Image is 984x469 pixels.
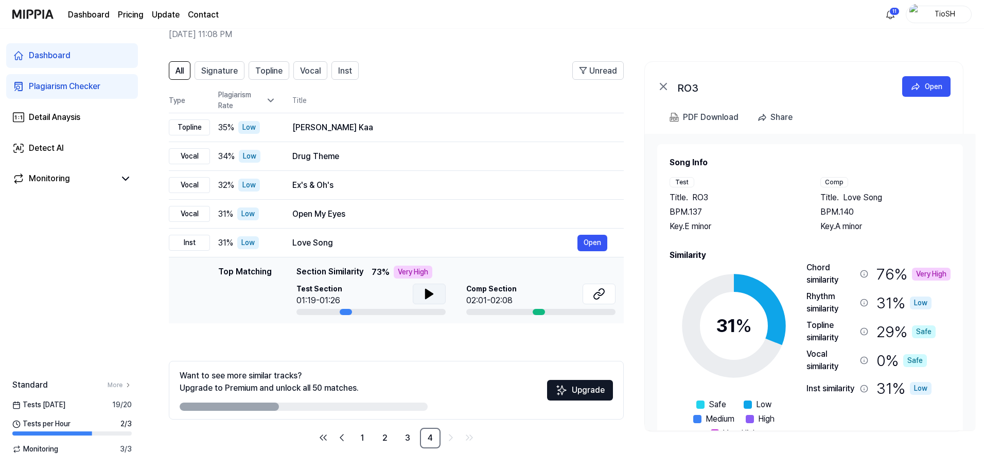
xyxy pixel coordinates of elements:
[292,121,607,134] div: [PERSON_NAME] Kaa
[29,142,64,154] div: Detect AI
[670,177,694,187] div: Test
[466,294,517,307] div: 02:01-02:08
[397,428,418,448] a: 3
[678,80,884,93] div: RO3
[806,383,856,395] div: Inst similarity
[912,325,936,338] div: Safe
[112,399,132,410] span: 19 / 20
[909,4,922,25] img: profile
[912,268,951,281] div: Very High
[238,179,260,192] div: Low
[756,398,771,411] span: Low
[218,90,276,111] div: Plagiarism Rate
[6,136,138,161] a: Detect AI
[716,312,752,340] div: 31
[218,150,235,163] span: 34 %
[806,348,856,373] div: Vocal similarity
[169,61,190,80] button: All
[547,389,613,398] a: SparklesUpgrade
[292,150,607,163] div: Drug Theme
[120,419,132,429] span: 2 / 3
[292,237,577,249] div: Love Song
[237,236,259,249] div: Low
[218,121,234,134] span: 35 %
[169,88,210,113] th: Type
[372,266,390,279] span: 73 %
[68,9,110,21] a: Dashboard
[889,7,900,15] div: 11
[12,399,65,410] span: Tests [DATE]
[709,398,726,411] span: Safe
[6,74,138,99] a: Plagiarism Checker
[925,81,942,92] div: Open
[670,113,679,122] img: PDF Download
[338,65,352,77] span: Inst
[735,315,752,337] span: %
[169,235,210,251] div: Inst
[670,220,800,233] div: Key. E minor
[758,413,775,425] span: High
[903,354,927,367] div: Safe
[12,419,71,429] span: Tests per Hour
[169,177,210,193] div: Vocal
[806,290,856,315] div: Rhythm similarity
[753,107,801,128] button: Share
[461,429,478,446] a: Go to last page
[300,65,321,77] span: Vocal
[683,111,739,124] div: PDF Download
[108,380,132,390] a: More
[394,266,432,279] div: Very High
[6,43,138,68] a: Dashboard
[118,9,144,21] button: Pricing
[12,444,58,455] span: Monitoring
[239,150,260,163] div: Low
[670,249,951,262] h2: Similarity
[255,65,283,77] span: Topline
[169,206,210,222] div: Vocal
[806,262,856,286] div: Chord similarity
[12,172,115,185] a: Monitoring
[910,297,932,309] div: Low
[175,65,184,77] span: All
[555,384,568,396] img: Sparkles
[443,429,459,446] a: Go to next page
[692,192,708,204] span: RO3
[572,61,624,80] button: Unread
[806,319,856,344] div: Topline similarity
[218,266,272,315] div: Top Matching
[876,377,932,400] div: 31 %
[547,380,613,401] button: Upgrade
[180,370,359,394] div: Want to see more similar tracks? Upgrade to Premium and unlock all 50 matches.
[333,429,350,446] a: Go to previous page
[420,428,441,448] a: 4
[843,192,882,204] span: Love Song
[169,119,210,135] div: Topline
[296,266,363,279] span: Section Similarity
[201,65,238,77] span: Signature
[577,235,607,251] button: Open
[352,428,373,448] a: 1
[29,111,80,124] div: Detail Anaysis
[670,192,688,204] span: Title .
[882,6,899,23] button: 알림11
[169,28,908,41] h2: [DATE] 11:08 PM
[195,61,244,80] button: Signature
[902,76,951,97] button: Open
[876,348,927,373] div: 0 %
[238,121,260,134] div: Low
[237,207,259,220] div: Low
[6,105,138,130] a: Detail Anaysis
[876,290,932,315] div: 31 %
[218,179,234,192] span: 32 %
[925,8,965,20] div: TioSH
[293,61,327,80] button: Vocal
[466,284,517,294] span: Comp Section
[820,177,848,187] div: Comp
[169,428,624,448] nav: pagination
[218,208,233,220] span: 31 %
[331,61,359,80] button: Inst
[667,107,741,128] button: PDF Download
[120,444,132,455] span: 3 / 3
